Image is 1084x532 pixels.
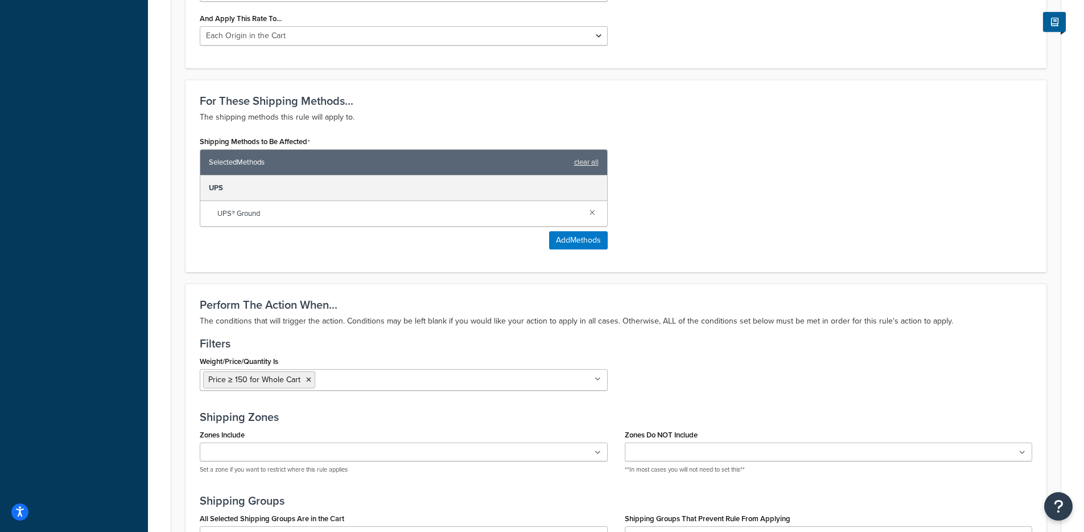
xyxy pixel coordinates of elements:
span: Price ≥ 150 for Whole Cart [208,374,300,386]
label: Weight/Price/Quantity Is [200,357,278,366]
button: Open Resource Center [1044,492,1073,521]
button: Show Help Docs [1043,12,1066,32]
p: **In most cases you will not need to set this** [625,465,1033,474]
div: UPS [200,175,607,201]
label: All Selected Shipping Groups Are in the Cart [200,514,344,523]
label: Zones Include [200,431,245,439]
h3: Filters [200,337,1032,350]
label: Zones Do NOT Include [625,431,698,439]
button: AddMethods [549,231,608,249]
span: Selected Methods [209,154,568,170]
h3: Shipping Zones [200,411,1032,423]
a: clear all [574,154,599,170]
p: The shipping methods this rule will apply to. [200,111,1032,124]
h3: Shipping Groups [200,494,1032,507]
p: Set a zone if you want to restrict where this rule applies [200,465,608,474]
span: UPS® Ground [217,206,580,222]
h3: For These Shipping Methods... [200,95,1032,107]
label: Shipping Methods to Be Affected [200,137,310,146]
h3: Perform The Action When... [200,298,1032,311]
label: And Apply This Rate To... [200,14,282,23]
label: Shipping Groups That Prevent Rule From Applying [625,514,790,523]
p: The conditions that will trigger the action. Conditions may be left blank if you would like your ... [200,314,1032,328]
